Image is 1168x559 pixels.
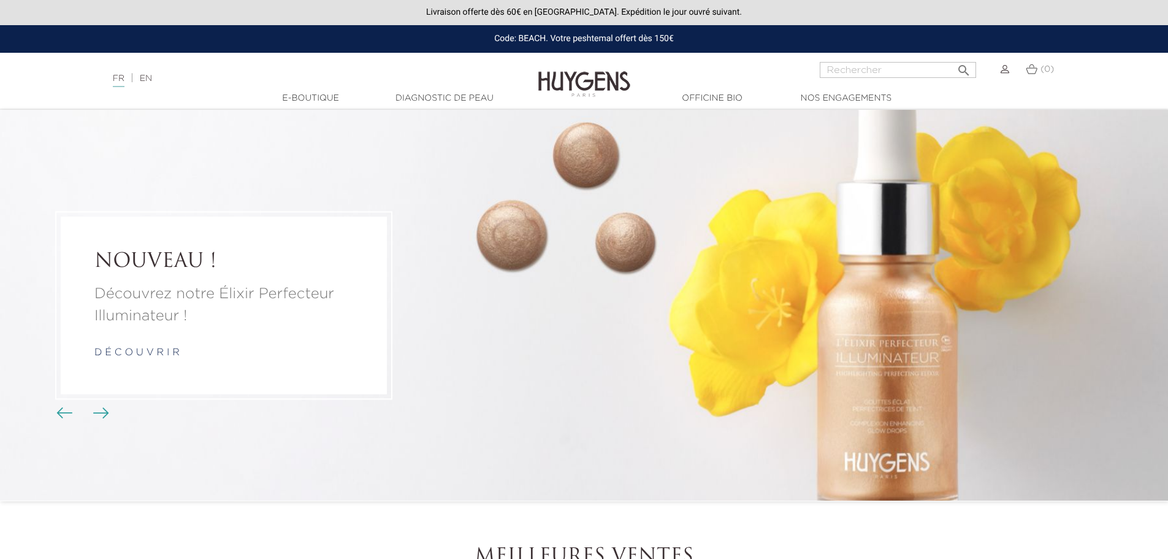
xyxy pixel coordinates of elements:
[94,250,353,274] a: NOUVEAU !
[94,349,180,358] a: d é c o u v r i r
[538,52,630,99] img: Huygens
[61,404,101,423] div: Boutons du carrousel
[820,62,976,78] input: Rechercher
[383,92,506,105] a: Diagnostic de peau
[107,71,478,86] div: |
[785,92,907,105] a: Nos engagements
[250,92,372,105] a: E-Boutique
[113,74,124,87] a: FR
[953,58,975,75] button: 
[651,92,774,105] a: Officine Bio
[140,74,152,83] a: EN
[94,283,353,328] a: Découvrez notre Élixir Perfecteur Illuminateur !
[956,60,971,74] i: 
[1040,65,1054,74] span: (0)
